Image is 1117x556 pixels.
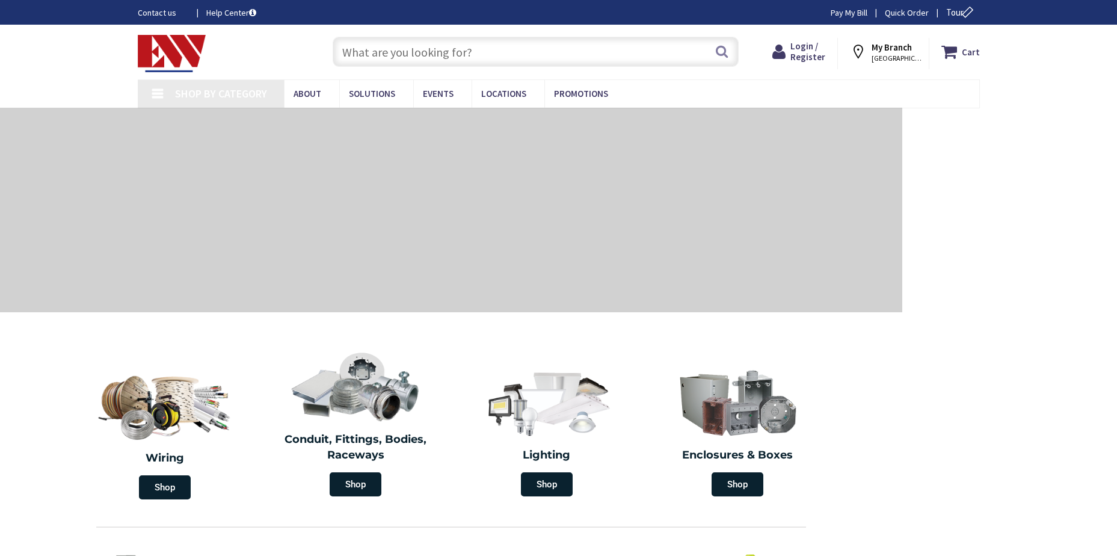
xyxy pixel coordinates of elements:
[206,7,256,19] a: Help Center
[138,35,206,72] img: Electrical Wholesalers, Inc.
[946,7,977,18] span: Tour
[790,40,825,63] span: Login / Register
[175,87,267,100] span: Shop By Category
[333,37,739,67] input: What are you looking for?
[460,448,633,463] h2: Lighting
[651,448,825,463] h2: Enclosures & Boxes
[645,361,831,502] a: Enclosures & Boxes Shop
[885,7,929,19] a: Quick Order
[521,472,573,496] span: Shop
[831,7,867,19] a: Pay My Bill
[69,361,260,505] a: Wiring Shop
[712,472,763,496] span: Shop
[330,472,381,496] span: Shop
[772,41,825,63] a: Login / Register
[872,42,912,53] strong: My Branch
[139,475,191,499] span: Shop
[454,361,639,502] a: Lighting Shop
[962,41,980,63] strong: Cart
[481,88,526,99] span: Locations
[75,451,254,466] h2: Wiring
[872,54,923,63] span: [GEOGRAPHIC_DATA], [GEOGRAPHIC_DATA]
[349,88,395,99] span: Solutions
[294,88,321,99] span: About
[423,88,454,99] span: Events
[138,7,187,19] a: Contact us
[269,432,443,463] h2: Conduit, Fittings, Bodies, Raceways
[850,41,917,63] div: My Branch [GEOGRAPHIC_DATA], [GEOGRAPHIC_DATA]
[941,41,980,63] a: Cart
[554,88,608,99] span: Promotions
[263,345,449,502] a: Conduit, Fittings, Bodies, Raceways Shop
